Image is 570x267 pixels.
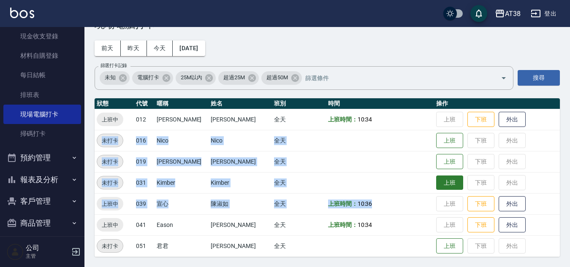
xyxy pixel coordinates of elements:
td: 全天 [272,130,326,151]
td: Nico [209,130,271,151]
a: 每日結帳 [3,65,81,85]
td: [PERSON_NAME] [209,214,271,235]
button: Open [497,71,510,85]
td: 016 [134,130,155,151]
th: 暱稱 [155,98,209,109]
span: 未知 [100,73,121,82]
span: 上班中 [97,200,123,208]
td: 全天 [272,235,326,256]
button: 昨天 [121,40,147,56]
td: 陳淑如 [209,193,271,214]
button: 上班 [436,175,463,190]
span: 上班中 [97,115,123,124]
button: 今天 [147,40,173,56]
img: Person [7,243,24,260]
b: 上班時間： [328,116,358,123]
td: [PERSON_NAME] [209,235,271,256]
h5: 公司 [26,244,69,252]
b: 上班時間： [328,200,358,207]
td: [PERSON_NAME] [155,109,209,130]
th: 班別 [272,98,326,109]
th: 狀態 [95,98,134,109]
button: 預約管理 [3,147,81,169]
span: 超過50M [261,73,293,82]
button: [DATE] [173,40,205,56]
td: Kimber [155,172,209,193]
button: 上班 [436,238,463,254]
div: 未知 [100,71,130,85]
td: 041 [134,214,155,235]
a: 掃碼打卡 [3,124,81,143]
td: 全天 [272,214,326,235]
span: 未打卡 [97,157,123,166]
div: 25M以內 [176,71,216,85]
a: 現金收支登錄 [3,27,81,46]
span: 10:34 [358,221,372,228]
span: 電腦打卡 [132,73,164,82]
span: 未打卡 [97,242,123,251]
span: 上班中 [97,221,123,229]
button: AT38 [491,5,524,22]
td: Nico [155,130,209,151]
div: 電腦打卡 [132,71,173,85]
button: 外出 [499,217,526,233]
td: [PERSON_NAME] [209,109,271,130]
td: 全天 [272,193,326,214]
td: 全天 [272,109,326,130]
span: 未打卡 [97,178,123,187]
td: 012 [134,109,155,130]
a: 排班表 [3,85,81,105]
span: 10:34 [358,116,372,123]
button: 上班 [436,154,463,170]
div: AT38 [505,8,521,19]
span: 25M以內 [176,73,207,82]
a: 現場電腦打卡 [3,105,81,124]
th: 操作 [434,98,560,109]
td: Eason [155,214,209,235]
button: 下班 [467,217,494,233]
p: 主管 [26,252,69,260]
th: 時間 [326,98,434,109]
td: 全天 [272,172,326,193]
button: 客戶管理 [3,190,81,212]
button: save [470,5,487,22]
button: 外出 [499,196,526,212]
td: [PERSON_NAME] [209,151,271,172]
button: 前天 [95,40,121,56]
td: 031 [134,172,155,193]
div: 超過25M [218,71,259,85]
th: 代號 [134,98,155,109]
td: 039 [134,193,155,214]
button: 下班 [467,112,494,127]
button: 登出 [527,6,560,22]
td: 君君 [155,235,209,256]
span: 未打卡 [97,136,123,145]
a: 材料自購登錄 [3,46,81,65]
button: 商品管理 [3,212,81,234]
button: 搜尋 [518,70,560,86]
button: 下班 [467,196,494,212]
button: 報表及分析 [3,169,81,191]
button: 外出 [499,112,526,127]
img: Logo [10,8,34,18]
td: 051 [134,235,155,256]
td: 019 [134,151,155,172]
span: 超過25M [218,73,250,82]
span: 10:36 [358,200,372,207]
button: 行銷工具 [3,234,81,256]
td: 宣心 [155,193,209,214]
td: Kimber [209,172,271,193]
label: 篩選打卡記錄 [100,62,127,69]
td: [PERSON_NAME] [155,151,209,172]
td: 全天 [272,151,326,172]
input: 篩選條件 [303,70,486,85]
button: 上班 [436,133,463,148]
div: 超過50M [261,71,302,85]
b: 上班時間： [328,221,358,228]
th: 姓名 [209,98,271,109]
